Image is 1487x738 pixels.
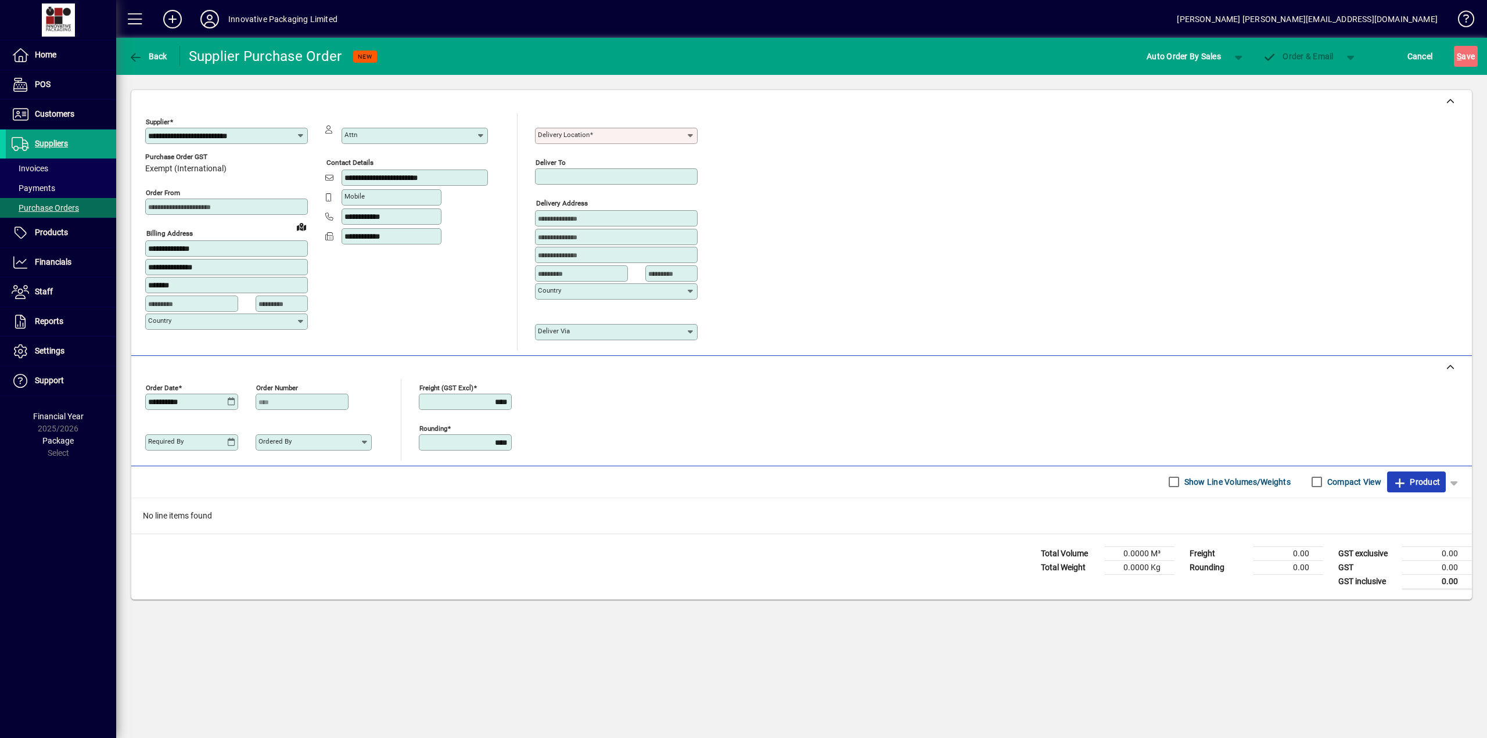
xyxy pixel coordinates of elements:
div: [PERSON_NAME] [PERSON_NAME][EMAIL_ADDRESS][DOMAIN_NAME] [1177,10,1438,28]
td: 0.0000 M³ [1105,546,1174,560]
button: Auto Order By Sales [1141,46,1227,67]
button: Add [154,9,191,30]
td: 0.00 [1402,574,1472,589]
div: Supplier Purchase Order [189,47,342,66]
span: Auto Order By Sales [1147,47,1221,66]
mat-label: Order number [256,383,298,391]
span: Suppliers [35,139,68,148]
span: NEW [358,53,372,60]
span: Purchase Orders [12,203,79,213]
span: Reports [35,316,63,326]
span: Order & Email [1263,52,1334,61]
span: Cancel [1407,47,1433,66]
span: Staff [35,287,53,296]
a: Staff [6,278,116,307]
span: S [1457,52,1461,61]
div: No line items found [131,498,1472,534]
span: ave [1457,47,1475,66]
span: POS [35,80,51,89]
a: Products [6,218,116,247]
td: 0.00 [1253,560,1323,574]
a: Customers [6,100,116,129]
a: Purchase Orders [6,198,116,218]
td: 0.0000 Kg [1105,560,1174,574]
span: Products [35,228,68,237]
a: Financials [6,248,116,277]
span: Financials [35,257,71,267]
mat-label: Required by [148,437,184,445]
mat-label: Supplier [146,118,170,126]
button: Save [1454,46,1478,67]
mat-label: Country [538,286,561,294]
a: View on map [292,217,311,236]
button: Cancel [1405,46,1436,67]
mat-label: Mobile [344,192,365,200]
label: Show Line Volumes/Weights [1182,476,1291,488]
mat-label: Order date [146,383,178,391]
td: 0.00 [1402,560,1472,574]
a: Payments [6,178,116,198]
td: GST [1332,560,1402,574]
span: Financial Year [33,412,84,421]
a: Knowledge Base [1449,2,1472,40]
mat-label: Deliver via [538,327,570,335]
button: Back [125,46,170,67]
a: Support [6,366,116,395]
td: 0.00 [1402,546,1472,560]
span: Support [35,376,64,385]
td: GST exclusive [1332,546,1402,560]
a: Settings [6,337,116,366]
span: Exempt (International) [145,164,227,174]
mat-label: Ordered by [258,437,292,445]
a: POS [6,70,116,99]
app-page-header-button: Back [116,46,180,67]
a: Reports [6,307,116,336]
div: Innovative Packaging Limited [228,10,337,28]
td: Freight [1184,546,1253,560]
button: Order & Email [1257,46,1339,67]
span: Settings [35,346,64,355]
mat-label: Delivery Location [538,131,590,139]
button: Product [1387,471,1446,492]
span: Product [1393,473,1440,491]
mat-label: Order from [146,189,180,197]
mat-label: Attn [344,131,357,139]
span: Home [35,50,56,59]
button: Profile [191,9,228,30]
mat-label: Rounding [419,424,447,432]
span: Package [42,436,74,445]
span: Payments [12,183,55,193]
mat-label: Deliver To [536,159,566,167]
mat-label: Freight (GST excl) [419,383,473,391]
td: GST inclusive [1332,574,1402,589]
span: Purchase Order GST [145,153,227,161]
span: Invoices [12,164,48,173]
mat-label: Country [148,316,171,325]
span: Customers [35,109,74,118]
td: Rounding [1184,560,1253,574]
a: Invoices [6,159,116,178]
span: Back [128,52,167,61]
td: 0.00 [1253,546,1323,560]
td: Total Weight [1035,560,1105,574]
label: Compact View [1325,476,1381,488]
td: Total Volume [1035,546,1105,560]
a: Home [6,41,116,70]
